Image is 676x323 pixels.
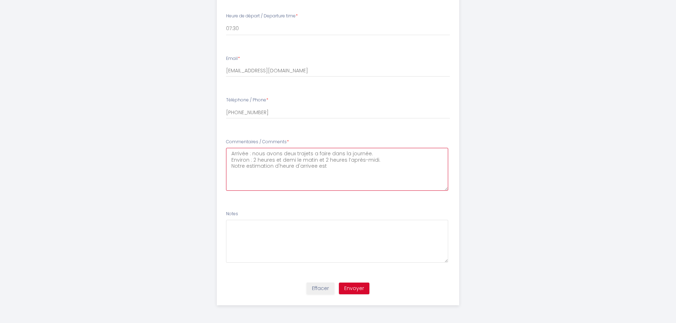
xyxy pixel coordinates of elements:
label: Commentaires / Comments [226,139,289,145]
button: Effacer [307,283,334,295]
label: Téléphone / Phone [226,97,268,104]
button: Envoyer [339,283,369,295]
label: Heure de départ / Departure time [226,13,298,20]
label: Email [226,55,240,62]
label: Notes [226,211,238,217]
